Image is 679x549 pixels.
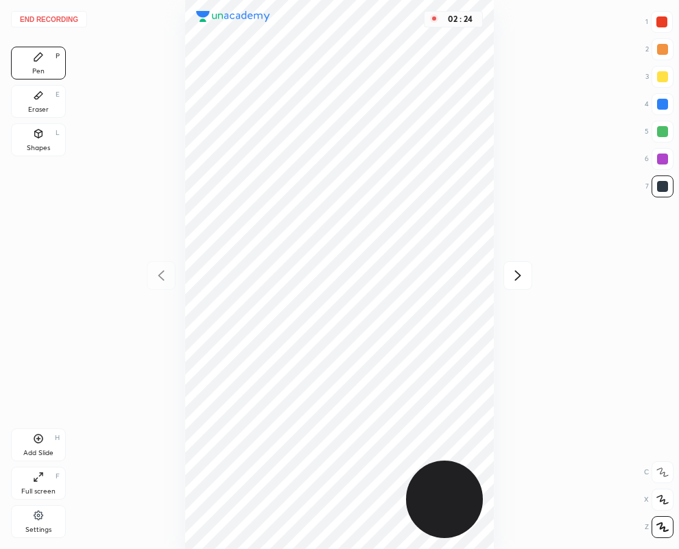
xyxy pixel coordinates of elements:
[444,14,477,24] div: 02 : 24
[25,526,51,533] div: Settings
[644,489,674,511] div: X
[645,38,674,60] div: 2
[645,11,673,33] div: 1
[32,68,45,75] div: Pen
[56,473,60,480] div: F
[645,148,674,170] div: 6
[645,516,674,538] div: Z
[28,106,49,113] div: Eraser
[56,91,60,98] div: E
[21,488,56,495] div: Full screen
[645,121,674,143] div: 5
[645,93,674,115] div: 4
[644,461,674,483] div: C
[27,145,50,151] div: Shapes
[645,66,674,88] div: 3
[55,435,60,441] div: H
[23,450,53,456] div: Add Slide
[11,11,87,27] button: End recording
[56,130,60,136] div: L
[56,53,60,60] div: P
[645,175,674,197] div: 7
[196,11,270,22] img: logo.38c385cc.svg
